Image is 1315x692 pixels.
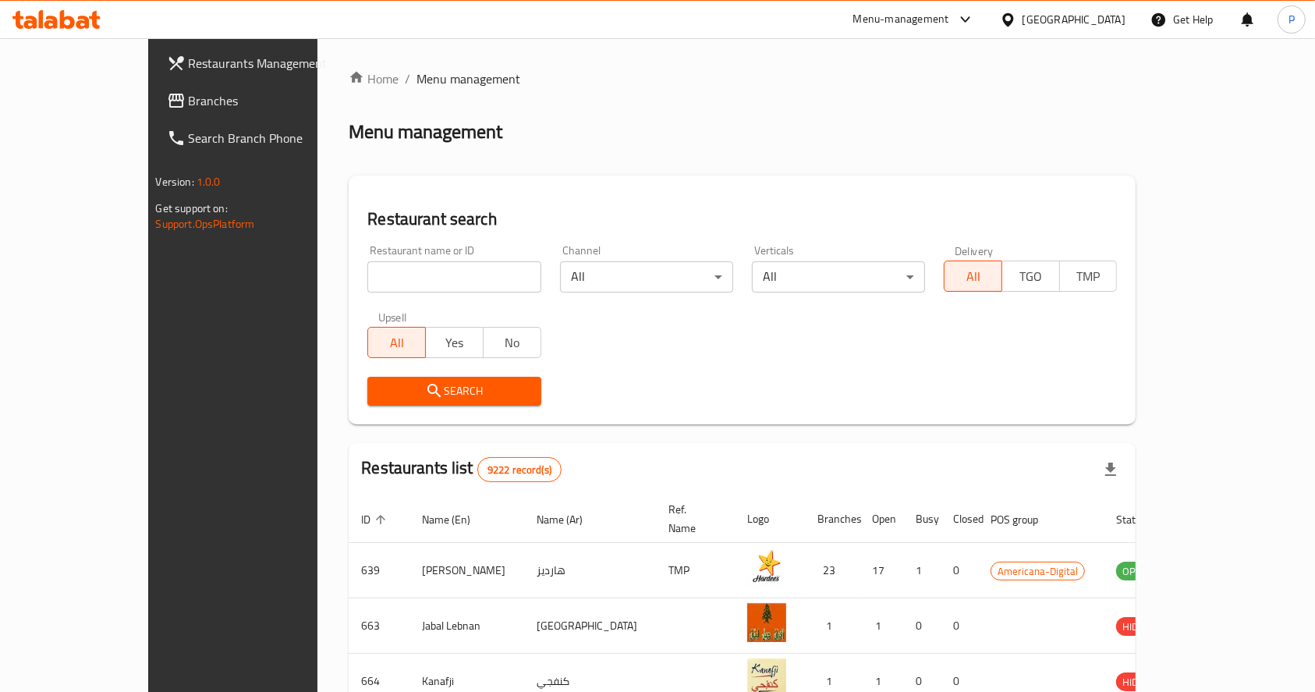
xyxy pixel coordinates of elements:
[560,261,733,293] div: All
[349,69,399,88] a: Home
[524,598,656,654] td: [GEOGRAPHIC_DATA]
[367,208,1117,231] h2: Restaurant search
[1116,562,1154,580] span: OPEN
[405,69,410,88] li: /
[941,598,978,654] td: 0
[483,327,541,358] button: No
[380,381,528,401] span: Search
[156,172,194,192] span: Version:
[361,510,391,529] span: ID
[951,265,996,288] span: All
[747,603,786,642] img: Jabal Lebnan
[805,495,860,543] th: Branches
[1008,265,1054,288] span: TGO
[1092,451,1129,488] div: Export file
[409,543,524,598] td: [PERSON_NAME]
[197,172,221,192] span: 1.0.0
[853,10,949,29] div: Menu-management
[903,543,941,598] td: 1
[1116,672,1163,691] div: HIDDEN
[189,129,356,147] span: Search Branch Phone
[416,69,520,88] span: Menu management
[154,119,368,157] a: Search Branch Phone
[944,261,1002,292] button: All
[349,598,409,654] td: 663
[1023,11,1125,28] div: [GEOGRAPHIC_DATA]
[1059,261,1118,292] button: TMP
[903,598,941,654] td: 0
[367,261,541,293] input: Search for restaurant name or ID..
[189,91,356,110] span: Branches
[656,543,735,598] td: TMP
[1001,261,1060,292] button: TGO
[991,510,1058,529] span: POS group
[349,69,1136,88] nav: breadcrumb
[860,543,903,598] td: 17
[361,456,562,482] h2: Restaurants list
[941,543,978,598] td: 0
[860,598,903,654] td: 1
[955,245,994,256] label: Delivery
[860,495,903,543] th: Open
[805,543,860,598] td: 23
[154,82,368,119] a: Branches
[189,54,356,73] span: Restaurants Management
[537,510,603,529] span: Name (Ar)
[422,510,491,529] span: Name (En)
[1116,562,1154,580] div: OPEN
[752,261,925,293] div: All
[668,500,716,538] span: Ref. Name
[903,495,941,543] th: Busy
[941,495,978,543] th: Closed
[1116,673,1163,691] span: HIDDEN
[478,463,561,477] span: 9222 record(s)
[1288,11,1295,28] span: P
[367,377,541,406] button: Search
[378,311,407,322] label: Upsell
[805,598,860,654] td: 1
[349,543,409,598] td: 639
[477,457,562,482] div: Total records count
[156,198,228,218] span: Get support on:
[367,327,426,358] button: All
[432,332,477,354] span: Yes
[490,332,535,354] span: No
[409,598,524,654] td: Jabal Lebnan
[156,214,255,234] a: Support.OpsPlatform
[1066,265,1111,288] span: TMP
[1116,510,1167,529] span: Status
[1116,618,1163,636] span: HIDDEN
[425,327,484,358] button: Yes
[154,44,368,82] a: Restaurants Management
[747,548,786,587] img: Hardee's
[374,332,420,354] span: All
[735,495,805,543] th: Logo
[349,119,502,144] h2: Menu management
[1116,617,1163,636] div: HIDDEN
[991,562,1084,580] span: Americana-Digital
[524,543,656,598] td: هارديز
